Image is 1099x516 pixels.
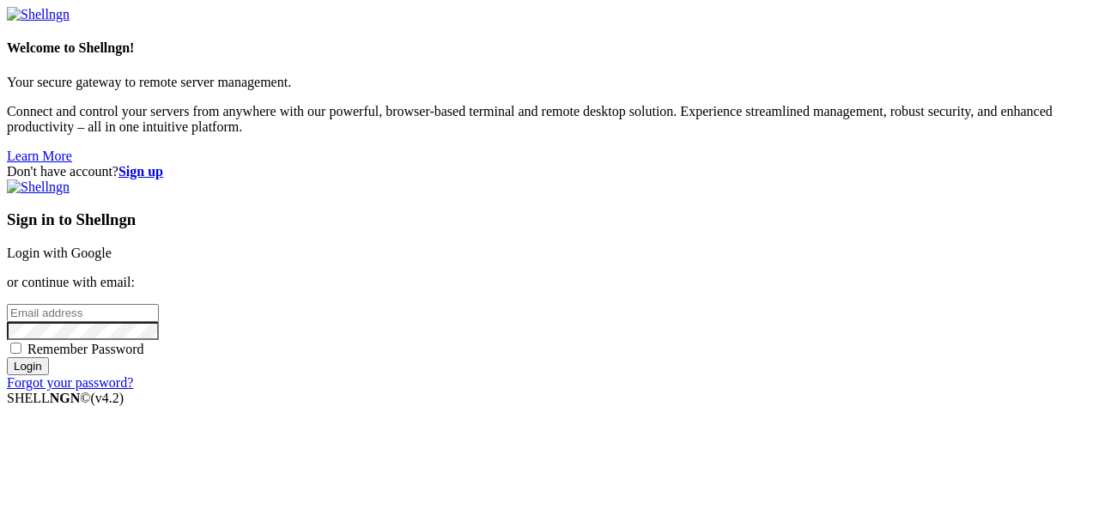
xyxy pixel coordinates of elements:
span: SHELL © [7,391,124,405]
p: Your secure gateway to remote server management. [7,75,1092,90]
h4: Welcome to Shellngn! [7,40,1092,56]
a: Learn More [7,149,72,163]
img: Shellngn [7,7,70,22]
input: Email address [7,304,159,322]
input: Remember Password [10,343,21,354]
a: Forgot your password? [7,375,133,390]
input: Login [7,357,49,375]
img: Shellngn [7,179,70,195]
p: or continue with email: [7,275,1092,290]
h3: Sign in to Shellngn [7,210,1092,229]
a: Sign up [118,164,163,179]
span: 4.2.0 [91,391,124,405]
span: Remember Password [27,342,144,356]
p: Connect and control your servers from anywhere with our powerful, browser-based terminal and remo... [7,104,1092,135]
div: Don't have account? [7,164,1092,179]
a: Login with Google [7,246,112,260]
b: NGN [50,391,81,405]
